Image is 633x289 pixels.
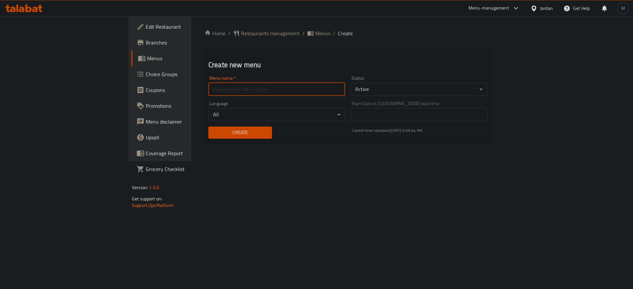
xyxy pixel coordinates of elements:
[131,50,234,66] a: Menus
[131,145,234,161] a: Coverage Report
[149,183,159,192] span: 1.0.0
[302,29,305,37] li: /
[146,102,229,110] span: Promotions
[208,108,345,121] div: All
[233,29,300,37] a: Restaurants management
[146,70,229,78] span: Choice Groups
[315,29,330,37] span: Menus
[132,201,174,210] a: Support.OpsPlatform
[131,19,234,35] a: Edit Restaurant
[131,114,234,130] a: Menu disclaimer
[540,5,553,12] div: Jordan
[214,129,267,137] span: Create
[131,66,234,82] a: Choice Groups
[333,29,335,37] li: /
[621,5,625,12] span: M
[132,183,148,192] span: Version:
[131,130,234,145] a: Upsell
[131,35,234,50] a: Branches
[307,29,330,37] a: Menus
[468,4,509,12] div: Menu-management
[208,60,487,70] h2: Create new menu
[146,23,229,31] span: Edit Restaurant
[146,133,229,141] span: Upsell
[208,83,345,96] input: Please enter Menu name
[204,29,491,37] nav: breadcrumb
[147,54,229,62] span: Menus
[146,86,229,94] span: Coupons
[208,127,272,139] button: Create
[350,83,487,96] div: Active
[131,82,234,98] a: Coupons
[146,149,229,157] span: Coverage Report
[352,128,487,133] p: Current time in Jordan is [DATE] 6:09:44 PM
[132,194,162,203] span: Get support on:
[131,98,234,114] a: Promotions
[131,161,234,177] a: Grocery Checklist
[146,39,229,46] span: Branches
[146,165,229,173] span: Grocery Checklist
[146,118,229,126] span: Menu disclaimer
[338,29,353,37] span: Create
[241,29,300,37] span: Restaurants management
